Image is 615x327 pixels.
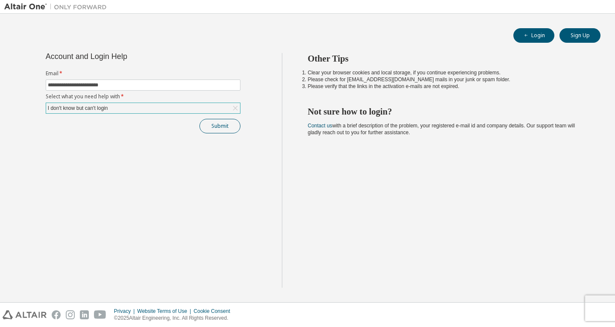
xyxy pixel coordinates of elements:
[308,83,586,90] li: Please verify that the links in the activation e-mails are not expired.
[66,310,75,319] img: instagram.svg
[46,93,240,100] label: Select what you need help with
[46,70,240,77] label: Email
[114,308,137,315] div: Privacy
[193,308,235,315] div: Cookie Consent
[46,53,202,60] div: Account and Login Help
[94,310,106,319] img: youtube.svg
[308,76,586,83] li: Please check for [EMAIL_ADDRESS][DOMAIN_NAME] mails in your junk or spam folder.
[308,53,586,64] h2: Other Tips
[114,315,235,322] p: © 2025 Altair Engineering, Inc. All Rights Reserved.
[137,308,193,315] div: Website Terms of Use
[47,103,109,113] div: I don't know but can't login
[52,310,61,319] img: facebook.svg
[559,28,600,43] button: Sign Up
[3,310,47,319] img: altair_logo.svg
[308,69,586,76] li: Clear your browser cookies and local storage, if you continue experiencing problems.
[80,310,89,319] img: linkedin.svg
[199,119,240,133] button: Submit
[46,103,240,113] div: I don't know but can't login
[513,28,554,43] button: Login
[308,123,575,136] span: with a brief description of the problem, your registered e-mail id and company details. Our suppo...
[308,123,332,129] a: Contact us
[308,106,586,117] h2: Not sure how to login?
[4,3,111,11] img: Altair One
